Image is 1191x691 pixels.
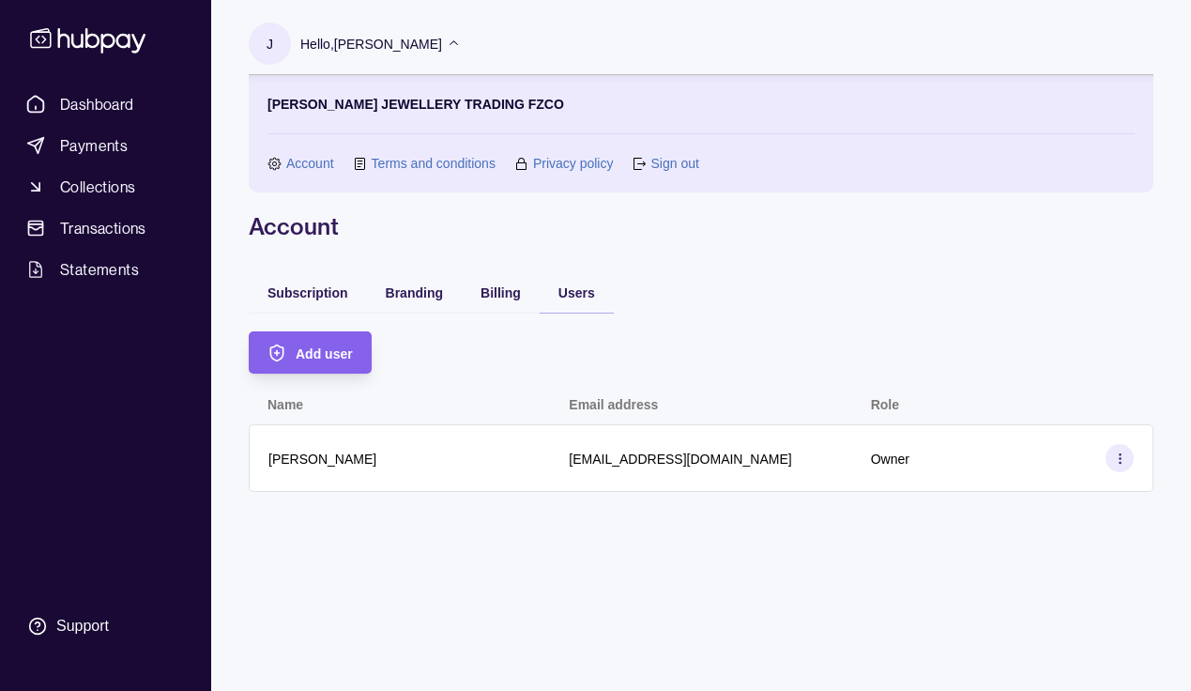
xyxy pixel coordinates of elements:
a: Terms and conditions [372,153,496,174]
span: Subscription [267,285,348,300]
a: Sign out [650,153,698,174]
span: Transactions [60,217,146,239]
a: Account [286,153,334,174]
p: Owner [871,452,909,467]
a: Transactions [19,211,192,245]
a: Collections [19,170,192,204]
span: Statements [60,258,139,281]
h1: Account [249,211,1153,241]
p: Email address [569,397,658,412]
span: Payments [60,134,128,157]
button: Add user [249,331,372,374]
span: Branding [386,285,443,300]
a: Dashboard [19,87,192,121]
p: J [267,34,273,54]
a: Statements [19,253,192,286]
span: Billing [481,285,521,300]
p: Hello, [PERSON_NAME] [300,34,442,54]
a: Support [19,607,192,646]
span: Add user [296,346,353,361]
p: [PERSON_NAME] [268,452,376,467]
span: Dashboard [60,93,134,115]
p: [EMAIL_ADDRESS][DOMAIN_NAME] [569,452,791,467]
span: Collections [60,176,135,198]
p: [PERSON_NAME] JEWELLERY TRADING FZCO [267,94,564,115]
p: Role [871,397,899,412]
p: Name [267,397,303,412]
span: Users [558,285,595,300]
a: Privacy policy [533,153,614,174]
div: Support [56,616,109,637]
a: Payments [19,129,192,162]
